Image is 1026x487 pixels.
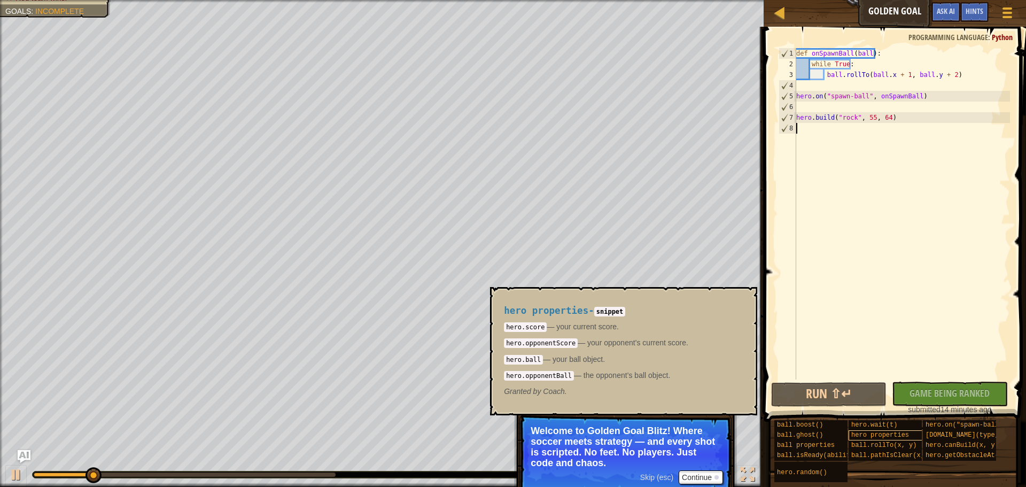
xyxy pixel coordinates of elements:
span: Ask AI [937,6,955,16]
div: 4 [779,80,796,91]
button: Ask AI [18,450,30,463]
div: 1 [779,48,796,59]
span: Goals [5,7,31,16]
span: ball.rollTo(x, y) [851,442,916,449]
span: Granted by [504,387,543,396]
div: 3 [779,69,796,80]
span: ball.pathIsClear(x, y) [851,452,936,459]
span: hero properties [851,431,909,439]
div: 6 [779,102,796,112]
button: Ask AI [931,2,960,22]
span: : [988,32,992,42]
span: hero.canBuild(x, y) [926,442,999,449]
h4: - [504,306,738,316]
span: hero.wait(t) [851,421,897,429]
div: 14 minutes ago [897,404,1002,415]
span: Incomplete [35,7,84,16]
em: Coach. [504,387,567,396]
span: [DOMAIN_NAME](type, x, y) [926,431,1022,439]
span: hero.on("spawn-ball", f) [926,421,1018,429]
span: hero.getObstacleAt(x, y) [926,452,1018,459]
span: Python [992,32,1013,42]
code: hero.ball [504,355,543,365]
code: hero.opponentBall [504,371,574,381]
span: submitted [908,405,941,414]
div: 7 [779,112,796,123]
span: ball properties [777,442,835,449]
code: hero.opponentScore [504,338,578,348]
div: 8 [779,123,796,134]
p: — your ball object. [504,354,738,365]
span: : [31,7,35,16]
code: hero.score [504,322,547,332]
span: hero properties [504,305,588,316]
span: Skip (esc) [640,473,673,482]
span: ball.isReady(ability) [777,452,858,459]
code: snippet [594,307,626,316]
button: Ctrl + P: Play [5,465,27,487]
button: Run ⇧↵ [771,382,887,407]
button: Show game menu [994,2,1021,27]
div: 5 [779,91,796,102]
p: — the opponent’s ball object. [504,370,738,381]
span: hero.random() [777,469,827,476]
span: ball.ghost() [777,431,823,439]
button: Continue [679,470,723,484]
button: Toggle fullscreen [737,465,758,487]
div: 2 [779,59,796,69]
p: Welcome to Golden Goal Blitz! Where soccer meets strategy — and every shot is scripted. No feet. ... [531,426,720,468]
span: Programming language [908,32,988,42]
span: Hints [966,6,983,16]
span: ball.boost() [777,421,823,429]
p: — your current score. [504,321,738,332]
p: — your opponent’s current score. [504,337,738,348]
